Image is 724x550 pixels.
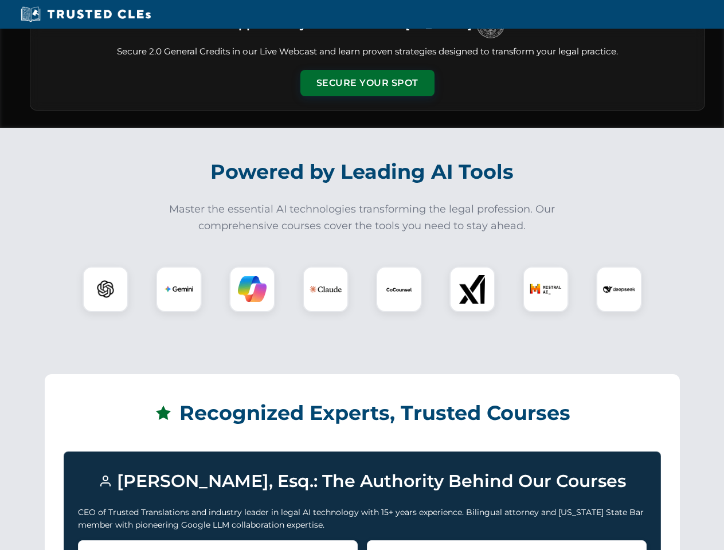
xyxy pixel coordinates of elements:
[530,273,562,305] img: Mistral AI Logo
[89,273,122,306] img: ChatGPT Logo
[156,266,202,312] div: Gemini
[229,266,275,312] div: Copilot
[45,152,680,192] h2: Powered by Leading AI Tools
[458,275,487,304] img: xAI Logo
[17,6,154,23] img: Trusted CLEs
[523,266,569,312] div: Mistral AI
[303,266,349,312] div: Claude
[162,201,563,234] p: Master the essential AI technologies transforming the legal profession. Our comprehensive courses...
[78,466,647,497] h3: [PERSON_NAME], Esq.: The Authority Behind Our Courses
[83,266,128,312] div: ChatGPT
[310,273,342,305] img: Claude Logo
[165,275,193,304] img: Gemini Logo
[596,266,642,312] div: DeepSeek
[376,266,422,312] div: CoCounsel
[238,275,267,304] img: Copilot Logo
[300,70,435,96] button: Secure Your Spot
[603,273,635,305] img: DeepSeek Logo
[78,506,647,532] p: CEO of Trusted Translations and industry leader in legal AI technology with 15+ years experience....
[449,266,495,312] div: xAI
[44,45,691,58] p: Secure 2.0 General Credits in our Live Webcast and learn proven strategies designed to transform ...
[385,275,413,304] img: CoCounsel Logo
[64,393,661,433] h2: Recognized Experts, Trusted Courses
